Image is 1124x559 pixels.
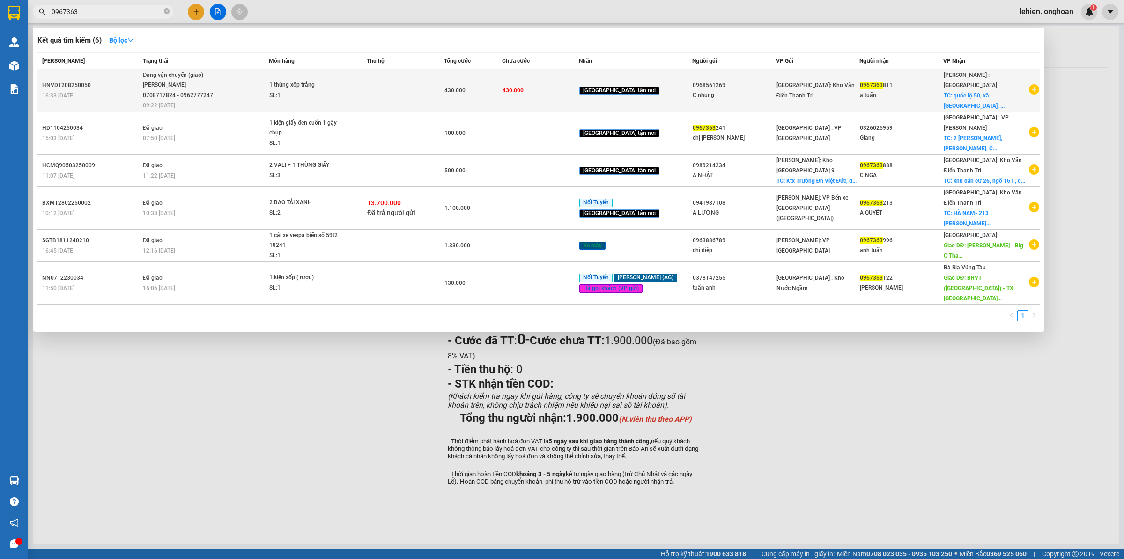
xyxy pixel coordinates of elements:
span: 15:03 [DATE] [42,135,74,142]
div: BXMT2802250002 [42,198,140,208]
span: [GEOGRAPHIC_DATA] tận nơi [579,209,659,218]
span: [GEOGRAPHIC_DATA] [944,232,997,239]
li: Next Page [1028,310,1040,321]
span: 100.000 [444,130,466,136]
span: Người nhận [859,58,889,64]
span: 1.100.000 [444,205,470,211]
span: plus-circle [1029,127,1039,137]
div: A NHẬT [693,171,776,180]
img: logo-vxr [8,6,20,20]
span: [GEOGRAPHIC_DATA]: Kho Văn Điển Thanh Trì [944,157,1022,174]
span: plus-circle [1029,239,1039,250]
div: C nhung [693,90,776,100]
img: warehouse-icon [9,37,19,47]
span: Xe máy [579,242,606,250]
button: Bộ lọcdown [102,33,141,48]
span: Giao DĐ: BRVT ([GEOGRAPHIC_DATA]) - TX [GEOGRAPHIC_DATA]... [944,275,1013,302]
span: TC: quốc lộ 50, xã [GEOGRAPHIC_DATA], ... [944,92,1005,109]
span: [GEOGRAPHIC_DATA]: Kho Văn Điển Thanh Trì [776,82,855,99]
span: Nối Tuyến [579,199,613,207]
span: Thu hộ [367,58,385,64]
span: Chưa cước [502,58,530,64]
div: 811 [860,81,943,90]
span: notification [10,518,19,527]
li: Previous Page [1006,310,1017,321]
span: Giao DĐ: [PERSON_NAME] - Big C Tha... [944,242,1023,259]
div: 0326025959 [860,123,943,133]
div: chị diệp [693,246,776,255]
span: 10:38 [DATE] [143,210,175,216]
span: left [1009,313,1014,318]
span: VP Gửi [776,58,793,64]
span: TC: 2 [PERSON_NAME], [PERSON_NAME], C... [944,135,1002,152]
div: [PERSON_NAME] 0708717824 - 0962777247 [143,80,213,100]
span: plus-circle [1029,277,1039,287]
div: 996 [860,236,943,246]
div: HD1104250034 [42,123,140,133]
div: SL: 1 [269,283,340,293]
span: [PERSON_NAME] (AG) [614,274,677,282]
span: 13.700.000 [367,199,401,207]
span: 0967363 [860,200,883,206]
span: VP Nhận [943,58,965,64]
div: SL: 1 [269,138,340,149]
span: close-circle [164,8,170,14]
span: [PERSON_NAME] [42,58,85,64]
div: a tuấn [860,90,943,100]
div: Giang [860,133,943,143]
span: [PERSON_NAME] : [GEOGRAPHIC_DATA] [944,72,997,89]
span: question-circle [10,497,19,506]
div: C NGA [860,171,943,180]
span: plus-circle [1029,84,1039,95]
div: 0963886789 [693,236,776,246]
span: search [39,8,45,15]
span: Bà Rịa Vũng Tàu [944,264,986,271]
div: 0941987108 [693,198,776,208]
span: close-circle [164,7,170,16]
span: 0967363 [860,275,883,281]
img: solution-icon [9,84,19,94]
span: 16:33 [DATE] [42,92,74,99]
span: [GEOGRAPHIC_DATA]: Kho Văn Điển Thanh Trì [944,189,1022,206]
button: left [1006,310,1017,321]
button: right [1028,310,1040,321]
span: 0967363 [860,82,883,89]
span: 09:22 [DATE] [143,102,175,109]
div: 1 kiện xốp ( rượu) [269,273,340,283]
span: plus-circle [1029,202,1039,212]
img: warehouse-icon [9,476,19,485]
span: Nhãn [579,58,592,64]
span: message [10,539,19,548]
span: 10:12 [DATE] [42,210,74,216]
span: [PERSON_NAME]: VP Bến xe [GEOGRAPHIC_DATA] ([GEOGRAPHIC_DATA]) [776,194,848,222]
span: [PERSON_NAME]: VP [GEOGRAPHIC_DATA] [776,237,830,254]
div: chị [PERSON_NAME] [693,133,776,143]
h3: Kết quả tìm kiếm ( 6 ) [37,36,102,45]
span: [GEOGRAPHIC_DATA] : VP [PERSON_NAME] [944,114,1009,131]
span: 11:50 [DATE] [42,285,74,291]
span: 11:07 [DATE] [42,172,74,179]
img: warehouse-icon [9,61,19,71]
span: 12:16 [DATE] [143,247,175,254]
span: [GEOGRAPHIC_DATA] : Kho Nước Ngầm [776,275,844,291]
span: 16:45 [DATE] [42,247,74,254]
span: Đã giao [143,162,163,169]
div: 1 cái xe vespa biển số 59t2 18241 [269,231,340,251]
div: 2 VALI + 1 THÙNG GIẤY [269,160,340,171]
li: 1 [1017,310,1028,321]
input: Tìm tên, số ĐT hoặc mã đơn [52,7,162,17]
span: plus-circle [1029,164,1039,175]
span: [GEOGRAPHIC_DATA] tận nơi [579,129,659,138]
div: SL: 1 [269,90,340,101]
div: A LƯƠNG [693,208,776,218]
span: TC: HÀ NAM- 213 [PERSON_NAME]... [944,210,991,227]
span: 130.000 [444,280,466,286]
span: right [1031,313,1037,318]
span: 430.000 [444,87,466,94]
div: SL: 1 [269,251,340,261]
span: 0967363 [860,162,883,169]
div: 0989214234 [693,161,776,171]
div: SGTB1811240210 [42,236,140,246]
div: Đang vận chuyển (giao) [143,70,213,81]
div: NN0712230034 [42,273,140,283]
